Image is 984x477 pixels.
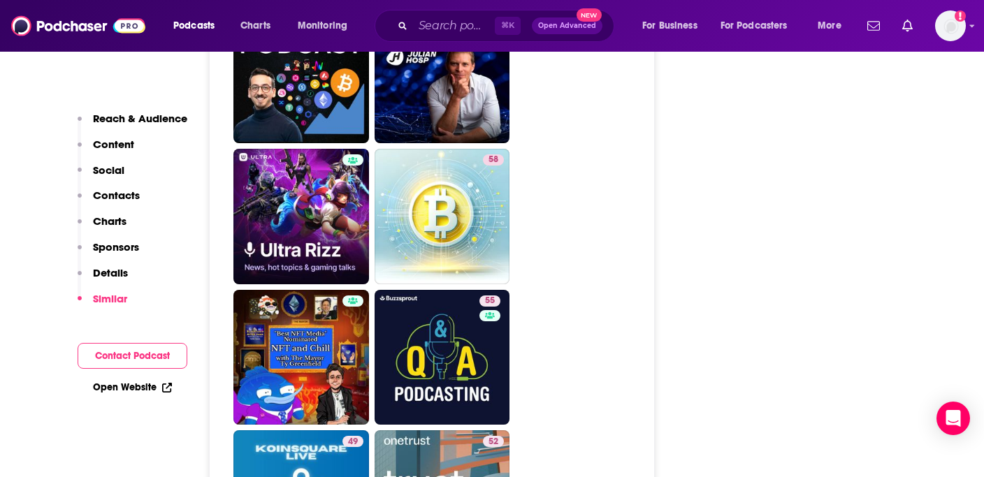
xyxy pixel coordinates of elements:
span: Monitoring [298,16,347,36]
span: Charts [240,16,270,36]
div: Search podcasts, credits, & more... [388,10,628,42]
a: 58 [375,149,510,284]
span: Podcasts [173,16,215,36]
span: For Podcasters [721,16,788,36]
span: Logged in as cmand-c [935,10,966,41]
span: For Business [642,16,697,36]
button: Details [78,266,128,292]
span: Open Advanced [538,22,596,29]
a: 48 [375,8,510,144]
span: New [577,8,602,22]
p: Details [93,266,128,279]
span: 52 [489,435,498,449]
span: More [818,16,841,36]
button: Sponsors [78,240,139,266]
button: Open AdvancedNew [532,17,602,34]
a: 55 [479,295,500,307]
a: 55 [375,290,510,425]
a: Open Website [93,381,172,393]
img: Podchaser - Follow, Share and Rate Podcasts [11,13,145,39]
span: 58 [489,153,498,167]
a: Show notifications dropdown [862,14,885,38]
button: open menu [164,15,233,37]
p: Charts [93,214,126,228]
button: open menu [632,15,715,37]
div: Open Intercom Messenger [936,402,970,435]
button: open menu [808,15,859,37]
img: User Profile [935,10,966,41]
button: Show profile menu [935,10,966,41]
button: Contacts [78,189,140,214]
a: 52 [483,436,504,447]
p: Similar [93,292,127,305]
a: Show notifications dropdown [897,14,918,38]
button: Contact Podcast [78,343,187,369]
p: Social [93,163,124,177]
a: Charts [231,15,279,37]
p: Reach & Audience [93,112,187,125]
a: 49 [342,436,363,447]
button: Reach & Audience [78,112,187,138]
a: 66 [233,8,369,144]
p: Contacts [93,189,140,202]
span: ⌘ K [495,17,521,35]
button: open menu [711,15,808,37]
p: Content [93,138,134,151]
button: Charts [78,214,126,240]
p: Sponsors [93,240,139,254]
a: 58 [483,154,504,166]
input: Search podcasts, credits, & more... [413,15,495,37]
button: Similar [78,292,127,318]
span: 49 [348,435,358,449]
button: Social [78,163,124,189]
button: Content [78,138,134,163]
span: 55 [485,294,495,308]
svg: Add a profile image [955,10,966,22]
button: open menu [288,15,366,37]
